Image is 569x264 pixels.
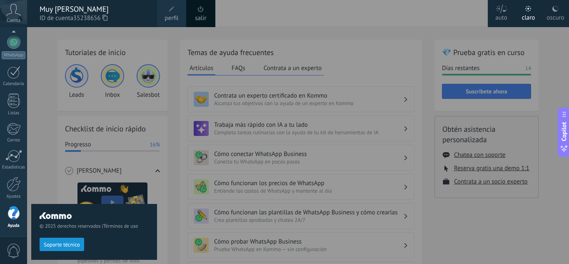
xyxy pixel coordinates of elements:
[522,5,535,27] div: claro
[40,223,149,229] span: © 2025 derechos reservados |
[2,81,26,87] div: Calendario
[547,5,564,27] div: oscuro
[2,194,26,199] div: Ajustes
[2,51,25,59] div: WhatsApp
[165,14,178,23] span: perfil
[495,5,507,27] div: auto
[7,18,20,23] span: Cuenta
[2,138,26,143] div: Correo
[44,242,80,248] span: Soporte técnico
[103,223,138,229] a: Términos de uso
[2,165,26,170] div: Estadísticas
[2,111,26,116] div: Listas
[73,14,107,23] span: 35238656
[40,238,84,251] button: Soporte técnico
[40,241,84,247] a: Soporte técnico
[195,14,206,23] a: salir
[40,14,149,23] span: ID de cuenta
[560,122,568,141] span: Copilot
[40,5,149,14] div: Muy [PERSON_NAME]
[2,223,26,229] div: Ayuda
